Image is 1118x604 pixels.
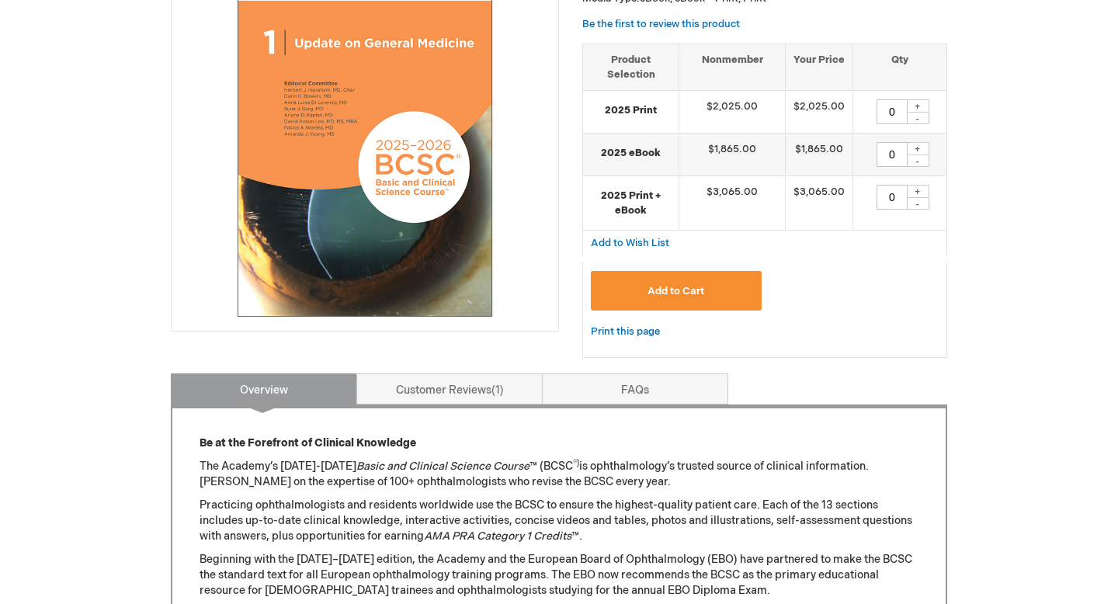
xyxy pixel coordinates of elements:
[200,459,918,490] p: The Academy’s [DATE]-[DATE] ™ (BCSC is ophthalmology’s trusted source of clinical information. [P...
[906,154,929,167] div: -
[591,189,671,217] strong: 2025 Print + eBook
[906,112,929,124] div: -
[591,237,669,249] span: Add to Wish List
[591,322,660,342] a: Print this page
[491,384,504,397] span: 1
[785,43,852,90] th: Your Price
[542,373,728,404] a: FAQs
[877,185,908,210] input: Qty
[679,43,786,90] th: Nonmember
[906,142,929,155] div: +
[852,43,946,90] th: Qty
[582,18,740,30] a: Be the first to review this product
[591,236,669,249] a: Add to Wish List
[679,134,786,176] td: $1,865.00
[591,103,671,118] strong: 2025 Print
[573,459,579,468] sup: ®)
[785,91,852,134] td: $2,025.00
[424,529,571,543] em: AMA PRA Category 1 Credits
[583,43,679,90] th: Product Selection
[648,285,704,297] span: Add to Cart
[200,436,416,450] strong: Be at the Forefront of Clinical Knowledge
[356,460,529,473] em: Basic and Clinical Science Course
[679,176,786,231] td: $3,065.00
[785,176,852,231] td: $3,065.00
[679,91,786,134] td: $2,025.00
[591,271,762,311] button: Add to Cart
[906,185,929,198] div: +
[356,373,543,404] a: Customer Reviews1
[171,373,357,404] a: Overview
[785,134,852,176] td: $1,865.00
[906,197,929,210] div: -
[877,142,908,167] input: Qty
[591,146,671,161] strong: 2025 eBook
[906,99,929,113] div: +
[200,552,918,599] p: Beginning with the [DATE]–[DATE] edition, the Academy and the European Board of Ophthalmology (EB...
[200,498,918,544] p: Practicing ophthalmologists and residents worldwide use the BCSC to ensure the highest-quality pa...
[877,99,908,124] input: Qty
